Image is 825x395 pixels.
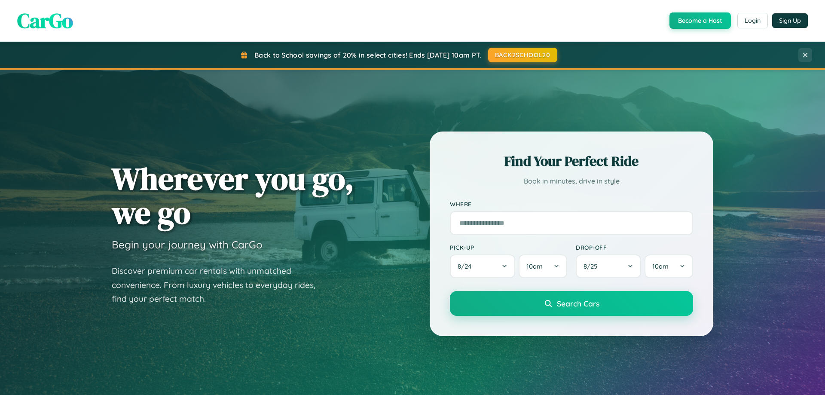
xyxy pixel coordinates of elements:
span: CarGo [17,6,73,35]
p: Discover premium car rentals with unmatched convenience. From luxury vehicles to everyday rides, ... [112,264,327,306]
button: 8/24 [450,254,515,278]
h3: Begin your journey with CarGo [112,238,263,251]
label: Where [450,200,693,208]
span: Search Cars [557,299,599,308]
label: Drop-off [576,244,693,251]
label: Pick-up [450,244,567,251]
span: 10am [652,262,669,270]
button: Login [737,13,768,28]
button: 8/25 [576,254,641,278]
h1: Wherever you go, we go [112,162,354,230]
span: 10am [526,262,543,270]
h2: Find Your Perfect Ride [450,152,693,171]
button: Search Cars [450,291,693,316]
button: 10am [519,254,567,278]
button: 10am [645,254,693,278]
button: Sign Up [772,13,808,28]
button: BACK2SCHOOL20 [488,48,557,62]
button: Become a Host [669,12,731,29]
p: Book in minutes, drive in style [450,175,693,187]
span: Back to School savings of 20% in select cities! Ends [DATE] 10am PT. [254,51,481,59]
span: 8 / 25 [584,262,602,270]
span: 8 / 24 [458,262,476,270]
